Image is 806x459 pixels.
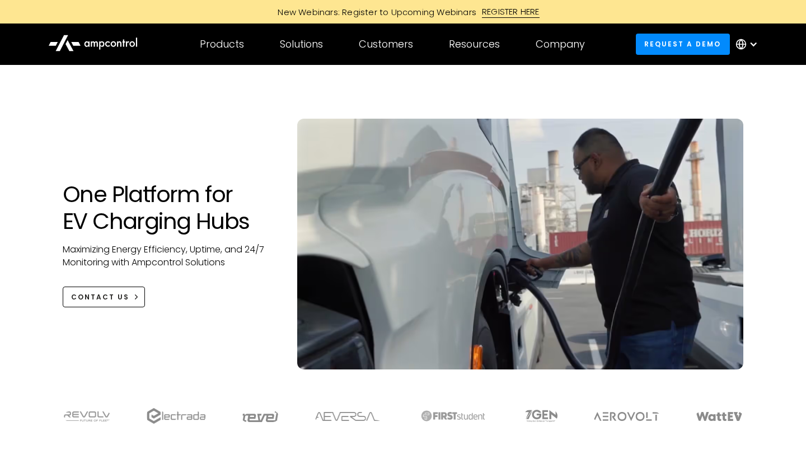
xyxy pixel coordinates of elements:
[449,38,500,50] div: Resources
[696,412,743,421] img: WattEV logo
[63,243,275,269] p: Maximizing Energy Efficiency, Uptime, and 24/7 Monitoring with Ampcontrol Solutions
[536,38,585,50] div: Company
[359,38,413,50] div: Customers
[71,292,129,302] div: CONTACT US
[200,38,244,50] div: Products
[280,38,323,50] div: Solutions
[63,181,275,235] h1: One Platform for EV Charging Hubs
[266,6,482,18] div: New Webinars: Register to Upcoming Webinars
[482,6,540,18] div: REGISTER HERE
[147,408,205,424] img: electrada logo
[63,287,145,307] a: CONTACT US
[636,34,730,54] a: Request a demo
[151,6,655,18] a: New Webinars: Register to Upcoming WebinarsREGISTER HERE
[593,412,660,421] img: Aerovolt Logo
